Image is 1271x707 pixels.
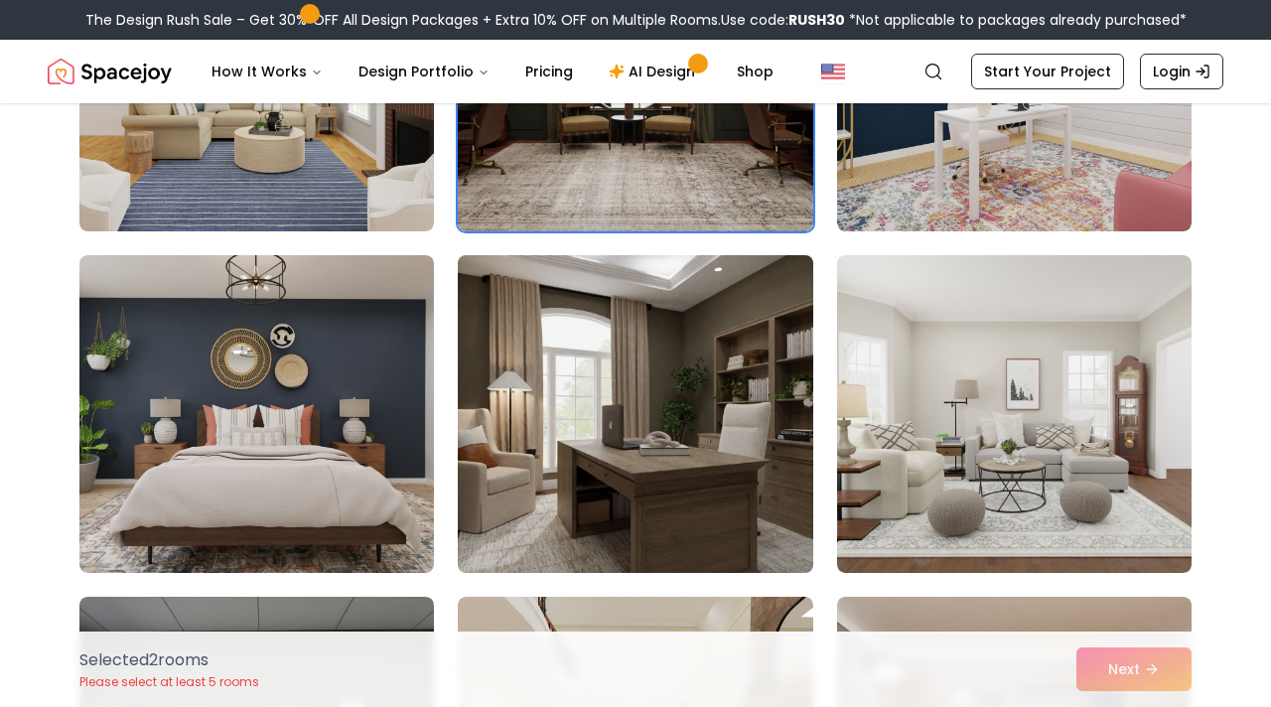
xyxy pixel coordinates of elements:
a: Spacejoy [48,52,172,91]
p: Selected 2 room s [79,648,259,672]
a: Pricing [509,52,589,91]
img: Room room-16 [79,255,434,573]
a: Shop [721,52,789,91]
b: RUSH30 [788,10,845,30]
img: Room room-18 [837,255,1192,573]
img: Spacejoy Logo [48,52,172,91]
img: Room room-17 [449,247,821,581]
button: Design Portfolio [343,52,505,91]
span: *Not applicable to packages already purchased* [845,10,1187,30]
p: Please select at least 5 rooms [79,674,259,690]
span: Use code: [721,10,845,30]
a: Login [1140,54,1223,89]
img: United States [821,60,845,83]
a: AI Design [593,52,717,91]
nav: Global [48,40,1223,103]
a: Start Your Project [971,54,1124,89]
button: How It Works [196,52,339,91]
nav: Main [196,52,789,91]
div: The Design Rush Sale – Get 30% OFF All Design Packages + Extra 10% OFF on Multiple Rooms. [85,10,1187,30]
